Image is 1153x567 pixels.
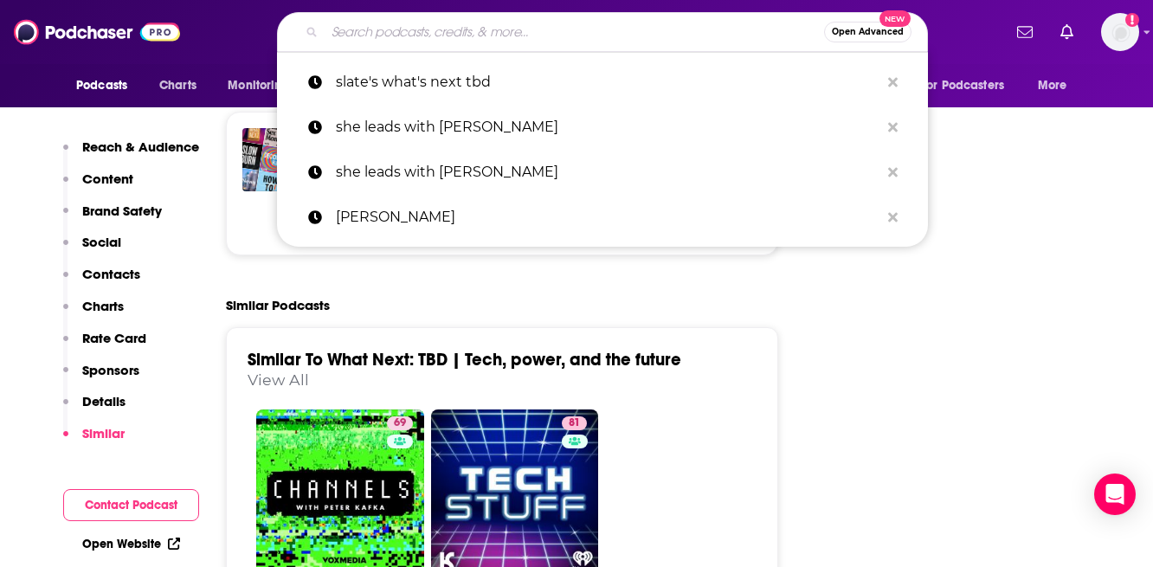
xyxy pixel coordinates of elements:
button: Charts [63,298,124,330]
span: More [1038,74,1067,98]
button: open menu [216,69,312,102]
a: Slate [242,128,306,191]
img: User Profile [1101,13,1139,51]
p: Social [82,234,121,250]
button: Details [63,393,126,425]
div: Open Intercom Messenger [1094,474,1136,515]
span: 81 [569,415,580,432]
a: Show notifications dropdown [1053,17,1080,47]
a: Open Website [82,537,180,551]
a: 69 [387,416,413,430]
button: Brand Safety [63,203,162,235]
img: Slow Burn [235,141,263,170]
button: open menu [910,69,1029,102]
button: Contact Podcast [63,489,199,521]
a: she leads with [PERSON_NAME] [277,105,928,150]
span: Monitoring [228,74,289,98]
p: she leads with Carly [336,150,879,195]
span: For Podcasters [921,74,1004,98]
span: Charts [159,74,196,98]
a: she leads with [PERSON_NAME] [277,150,928,195]
h2: Similar Podcasts [226,297,330,313]
span: Open Advanced [832,28,904,36]
span: 69 [394,415,406,432]
img: How To! [255,170,284,198]
a: [PERSON_NAME] [277,195,928,240]
input: Search podcasts, credits, & more... [325,18,824,46]
a: Charts [148,69,207,102]
img: Slate News [230,166,259,195]
p: Brand Safety [82,203,162,219]
svg: Add a profile image [1125,13,1139,27]
button: open menu [1026,69,1089,102]
a: Similar To What Next: TBD | Tech, power, and the future [248,349,681,370]
button: Show profile menu [1101,13,1139,51]
a: slate's what's next tbd [277,60,928,105]
img: Podchaser - Follow, Share and Rate Podcasts [14,16,180,48]
p: Similar [82,425,125,441]
button: Similar [63,425,125,457]
p: Content [82,171,133,187]
button: Open AdvancedNew [824,22,911,42]
p: Carly Malaskey [336,195,879,240]
p: Rate Card [82,330,146,346]
p: Details [82,393,126,409]
button: Sponsors [63,362,139,394]
button: Social [63,234,121,266]
p: she leads with Carly [336,105,879,150]
button: open menu [64,69,150,102]
p: Sponsors [82,362,139,378]
span: Logged in as CommsPodchaser [1101,13,1139,51]
a: 81 [562,416,587,430]
p: slate's what's next tbd [336,60,879,105]
img: What Next | Daily News and Analysis [239,116,267,145]
a: View All [248,370,309,389]
div: Search podcasts, credits, & more... [277,12,928,52]
p: Reach & Audience [82,139,199,155]
a: Show notifications dropdown [1010,17,1040,47]
button: Content [63,171,133,203]
span: New [879,10,911,27]
span: Podcasts [76,74,127,98]
img: Decoder Ring [260,145,288,173]
button: Reach & Audience [63,139,199,171]
button: Rate Card [63,330,146,362]
button: Contacts [63,266,140,298]
p: Contacts [82,266,140,282]
p: Charts [82,298,124,314]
